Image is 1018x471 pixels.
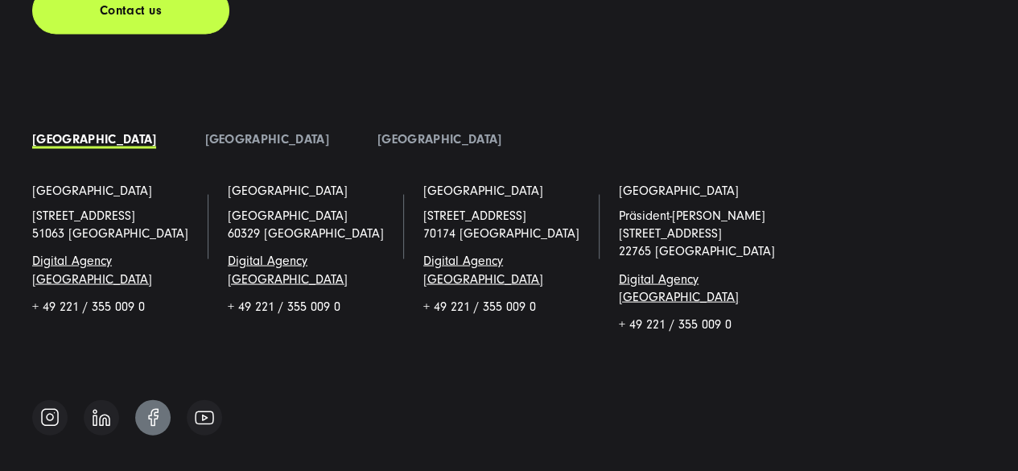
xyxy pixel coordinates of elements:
a: [GEOGRAPHIC_DATA] [32,181,152,199]
a: Digital Agency [GEOGRAPHIC_DATA] [32,253,152,285]
a: Digital Agency [GEOGRAPHIC_DATA] [619,271,739,304]
p: + 49 221 / 355 009 0 [228,297,399,315]
p: [STREET_ADDRESS] 51063 [GEOGRAPHIC_DATA] [32,206,204,242]
img: Follow us on Facebook [148,407,159,426]
a: Digital Agency [GEOGRAPHIC_DATA] [423,253,543,285]
img: Follow us on Linkedin [93,408,110,426]
a: [GEOGRAPHIC_DATA] [228,181,348,199]
img: Follow us on Youtube [195,410,214,424]
p: + 49 221 / 355 009 0 [423,297,595,315]
a: [STREET_ADDRESS] [423,208,526,222]
span: Präsident-[PERSON_NAME][STREET_ADDRESS] 22765 [GEOGRAPHIC_DATA] [619,208,775,258]
p: + 49 221 / 355 009 0 [619,315,790,333]
a: [GEOGRAPHIC_DATA] [423,181,543,199]
a: [GEOGRAPHIC_DATA] [32,131,156,146]
a: [GEOGRAPHIC_DATA] [204,131,328,146]
img: Follow us on Instagram [40,407,60,427]
a: 70174 [GEOGRAPHIC_DATA] [423,225,579,240]
a: [GEOGRAPHIC_DATA] [377,131,501,146]
p: [GEOGRAPHIC_DATA] 60329 [GEOGRAPHIC_DATA] [228,206,399,242]
a: [GEOGRAPHIC_DATA] [619,181,739,199]
p: + 49 221 / 355 009 0 [32,297,204,315]
a: Digital Agency [GEOGRAPHIC_DATA] [228,253,348,285]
